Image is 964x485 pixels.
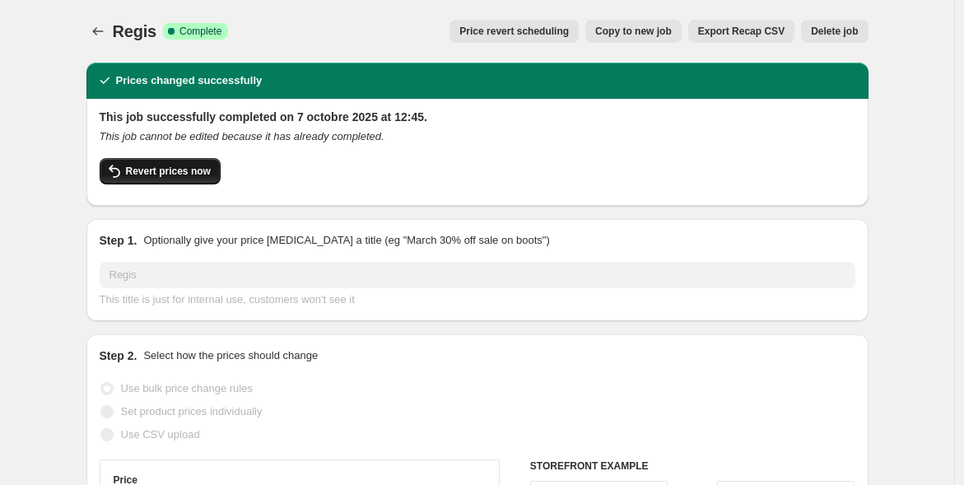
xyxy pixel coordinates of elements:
h2: This job successfully completed on 7 octobre 2025 at 12:45. [100,109,855,125]
span: Complete [179,25,221,38]
h2: Prices changed successfully [116,72,263,89]
span: Price revert scheduling [459,25,569,38]
span: Regis [113,22,156,40]
button: Delete job [801,20,868,43]
span: Set product prices individually [121,405,263,417]
span: Use CSV upload [121,428,200,441]
button: Export Recap CSV [688,20,794,43]
span: Revert prices now [126,165,211,178]
p: Optionally give your price [MEDICAL_DATA] a title (eg "March 30% off sale on boots") [143,232,549,249]
span: This title is just for internal use, customers won't see it [100,293,355,305]
i: This job cannot be edited because it has already completed. [100,130,384,142]
h2: Step 2. [100,347,137,364]
input: 30% off holiday sale [100,262,855,288]
span: Use bulk price change rules [121,382,253,394]
button: Revert prices now [100,158,221,184]
span: Delete job [811,25,858,38]
span: Copy to new job [595,25,672,38]
h6: STOREFRONT EXAMPLE [530,459,855,473]
span: Export Recap CSV [698,25,785,38]
h2: Step 1. [100,232,137,249]
button: Price change jobs [86,20,109,43]
button: Copy to new job [585,20,682,43]
button: Price revert scheduling [449,20,579,43]
p: Select how the prices should change [143,347,318,364]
